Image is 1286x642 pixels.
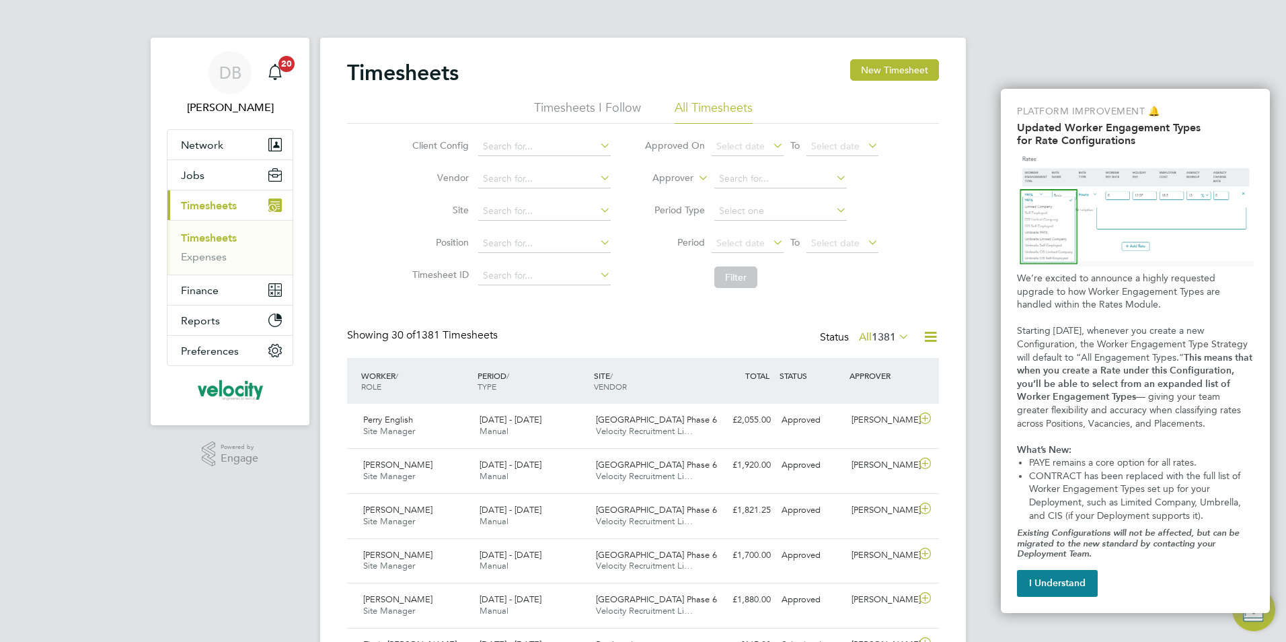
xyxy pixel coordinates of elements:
a: Expenses [181,250,227,263]
span: Velocity Recruitment Li… [596,425,693,437]
div: [PERSON_NAME] [846,589,916,611]
h2: Updated Worker Engagement Types [1017,121,1254,134]
input: Search for... [714,170,847,188]
span: [DATE] - [DATE] [480,414,541,425]
span: Powered by [221,441,258,453]
label: Approver [633,172,693,185]
div: £1,821.25 [706,499,776,522]
span: / [395,370,398,381]
p: Platform Improvement 🔔 [1017,105,1254,118]
label: All [859,330,909,344]
span: [GEOGRAPHIC_DATA] Phase 6 [596,594,717,605]
span: ROLE [361,381,381,392]
label: Vendor [408,172,469,184]
span: Manual [480,560,508,571]
span: 1381 Timesheets [391,328,498,342]
li: PAYE remains a core option for all rates. [1029,456,1254,470]
a: Go to account details [167,51,293,116]
div: Approved [776,499,846,522]
span: Starting [DATE], whenever you create a new Configuration, the Worker Engagement Type Strategy wil... [1017,325,1250,363]
span: Site Manager [363,425,415,437]
div: £1,880.00 [706,589,776,611]
p: We’re excited to announce a highly requested upgrade to how Worker Engagement Types are handled w... [1017,272,1254,312]
div: [PERSON_NAME] [846,499,916,522]
span: Jobs [181,169,204,182]
span: Preferences [181,345,239,357]
div: WORKER [358,363,474,398]
div: Showing [347,328,500,343]
input: Search for... [478,170,611,188]
div: [PERSON_NAME] [846,544,916,567]
span: [GEOGRAPHIC_DATA] Phase 6 [596,414,717,425]
div: Updated Worker Engagement Type Options [1001,89,1270,613]
span: Network [181,139,223,151]
div: Status [820,328,912,347]
input: Search for... [478,202,611,221]
label: Position [408,236,469,248]
span: VENDOR [594,381,627,392]
div: Approved [776,454,846,476]
li: CONTRACT has been replaced with the full list of Worker Engagement Types set up for your Deployme... [1029,470,1254,522]
span: / [506,370,509,381]
span: TYPE [478,381,496,392]
span: Manual [480,515,508,527]
strong: What’s New: [1017,444,1071,456]
a: Timesheets [181,231,237,244]
span: Site Manager [363,470,415,482]
span: Site Manager [363,605,415,616]
h2: Timesheets [347,59,459,86]
img: Updated Rates Table Design & Semantics [1017,152,1254,266]
div: £1,700.00 [706,544,776,567]
span: David Bowman [167,100,293,116]
div: STATUS [776,363,846,388]
span: Velocity Recruitment Li… [596,470,693,482]
span: [PERSON_NAME] [363,459,432,470]
span: Timesheets [181,199,237,212]
span: [DATE] - [DATE] [480,504,541,515]
img: velocityrecruitment-logo-retina.png [196,380,263,401]
input: Search for... [478,234,611,253]
span: / [610,370,613,381]
span: Manual [480,605,508,616]
span: [PERSON_NAME] [363,594,432,605]
span: Velocity Recruitment Li… [596,605,693,616]
span: Site Manager [363,515,415,527]
label: Timesheet ID [408,269,469,281]
span: Manual [480,470,508,482]
button: I Understand [1017,570,1098,597]
span: [PERSON_NAME] [363,549,432,561]
span: Select date [716,237,765,249]
nav: Main navigation [151,38,309,425]
div: £1,920.00 [706,454,776,476]
li: Timesheets I Follow [534,100,641,124]
div: PERIOD [474,363,591,398]
span: To [786,137,804,154]
span: Site Manager [363,560,415,571]
span: 1381 [872,330,896,344]
button: New Timesheet [850,59,939,81]
span: TOTAL [745,370,769,381]
em: Existing Configurations will not be affected, but can be migrated to the new standard by contacti... [1017,528,1242,559]
span: [PERSON_NAME] [363,504,432,515]
div: [PERSON_NAME] [846,454,916,476]
input: Search for... [478,266,611,285]
span: — giving your team greater flexibility and accuracy when classifying rates across Positions, Vaca... [1017,391,1244,429]
span: Reports [181,314,220,327]
span: [DATE] - [DATE] [480,549,541,561]
span: [DATE] - [DATE] [480,459,541,470]
span: [GEOGRAPHIC_DATA] Phase 6 [596,549,717,561]
div: £2,055.00 [706,409,776,431]
span: Engage [221,453,258,464]
span: Select date [811,140,860,152]
span: DB [219,64,241,81]
div: Approved [776,544,846,567]
div: SITE [591,363,707,398]
input: Select one [714,202,847,221]
div: Approved [776,589,846,611]
span: Manual [480,425,508,437]
a: Go to home page [167,380,293,401]
label: Period [644,236,705,248]
div: APPROVER [846,363,916,388]
h2: for Rate Configurations [1017,134,1254,147]
label: Approved On [644,139,705,151]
